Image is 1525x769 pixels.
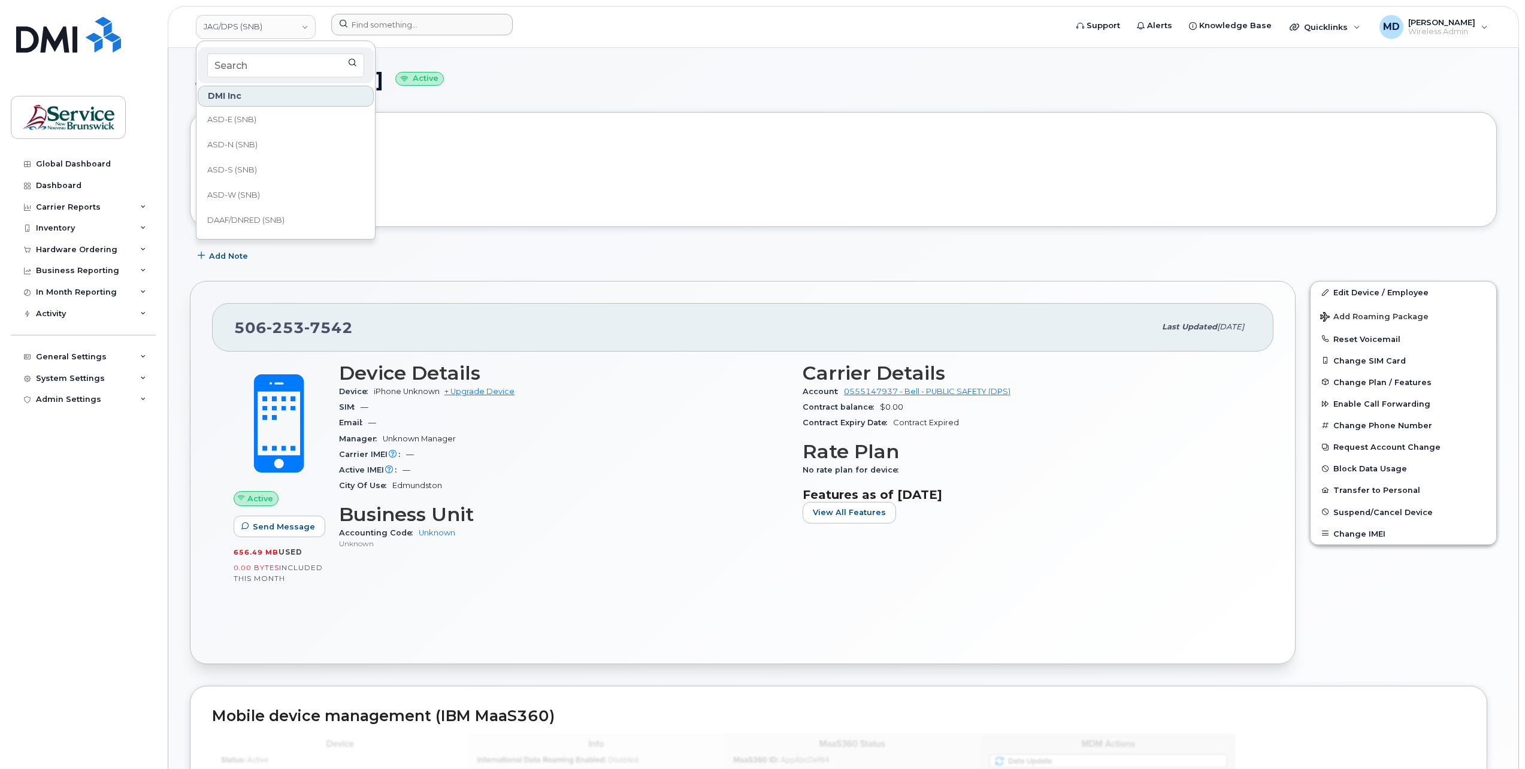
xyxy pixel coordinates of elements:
button: Change Plan / Features [1311,371,1496,393]
input: Search [207,53,364,77]
span: 656.49 MB [234,548,279,556]
button: Change Phone Number [1311,414,1496,436]
span: 506 [234,319,353,337]
span: ASD-W (SNB) [207,189,260,201]
span: Edmundston [392,481,442,490]
span: Unknown Manager [383,434,456,443]
button: Suspend/Cancel Device [1311,501,1496,523]
span: Contract balance [803,402,880,411]
a: + Upgrade Device [444,387,515,396]
span: 253 [267,319,304,337]
a: ASD-N (SNB) [198,133,374,157]
span: 0.00 Bytes [234,564,279,572]
h3: Rate Plan [803,441,1252,462]
span: — [406,450,414,459]
button: Block Data Usage [1311,458,1496,479]
button: Transfer to Personal [1311,479,1496,501]
button: Reset Voicemail [1311,328,1496,350]
span: DAAF/DNRED (SNB) [207,214,285,226]
button: Change IMEI [1311,523,1496,544]
span: ASD-N (SNB) [207,139,258,151]
h3: Device Details [339,362,788,384]
a: DH (SNB) [198,234,374,258]
span: included this month [234,563,323,583]
h3: Carrier Details [803,362,1252,384]
span: iPhone Unknown [374,387,440,396]
span: Send Message [253,521,315,532]
span: Last updated [1162,322,1217,331]
span: — [361,402,368,411]
button: Enable Call Forwarding [1311,393,1496,414]
span: Add Note [209,250,248,262]
span: Device [339,387,374,396]
span: [DATE] [1217,322,1244,331]
small: Active [395,72,444,86]
span: City Of Use [339,481,392,490]
span: Manager [339,434,383,443]
span: Suspend/Cancel Device [1333,507,1433,516]
span: Change Plan / Features [1333,377,1432,386]
h2: Mobile device management (IBM MaaS360) [212,708,1465,725]
a: Edit Device / Employee [1311,281,1496,303]
span: Enable Call Forwarding [1333,399,1430,408]
span: View All Features [813,507,886,518]
h3: Business Unit [339,504,788,525]
button: Change SIM Card [1311,350,1496,371]
span: Add Roaming Package [1320,312,1429,323]
span: Accounting Code [339,528,419,537]
span: used [279,547,302,556]
button: Send Message [234,516,325,537]
span: Carrier IMEI [339,450,406,459]
a: ASD-W (SNB) [198,183,374,207]
button: Add Note [190,245,258,267]
h3: Tags List [212,158,1475,172]
a: Unknown [419,528,455,537]
a: DAAF/DNRED (SNB) [198,208,374,232]
button: Request Account Change [1311,436,1496,458]
span: Contract Expiry Date [803,418,893,427]
span: Active IMEI [339,465,403,474]
div: DMI Inc [198,86,374,107]
span: Email [339,418,368,427]
span: 7542 [304,319,353,337]
p: Unknown [339,538,788,549]
span: SIM [339,402,361,411]
span: ASD-E (SNB) [207,114,256,126]
a: 0555147937 - Bell - PUBLIC SAFETY (DPS) [844,387,1010,396]
h1: [PERSON_NAME] [190,69,1497,90]
a: ASD-E (SNB) [198,108,374,132]
a: ASD-S (SNB) [198,158,374,182]
button: Add Roaming Package [1311,304,1496,328]
span: Contract Expired [893,418,959,427]
span: No rate plan for device [803,465,904,474]
span: Account [803,387,844,396]
span: Active [247,493,273,504]
span: — [403,465,410,474]
h3: Features as of [DATE] [803,488,1252,502]
span: $0.00 [880,402,903,411]
span: ASD-S (SNB) [207,164,257,176]
span: — [368,418,376,427]
button: View All Features [803,502,896,523]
